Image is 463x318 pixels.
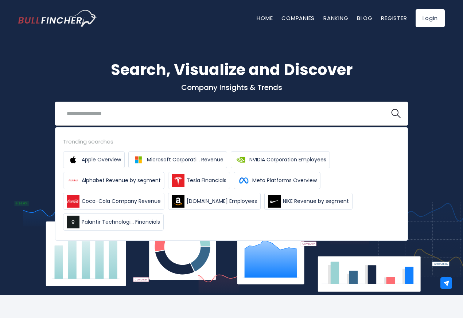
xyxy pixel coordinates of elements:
span: Meta Platforms Overview [252,177,317,184]
h1: Search, Visualize and Discover [18,58,445,81]
p: What's trending [18,140,445,148]
a: Microsoft Corporati... Revenue [128,151,227,168]
img: Bullfincher logo [18,10,97,27]
a: NIKE Revenue by segment [264,193,353,210]
span: Palantir Technologi... Financials [82,218,160,226]
a: Alphabet Revenue by segment [63,172,164,189]
span: Microsoft Corporati... Revenue [147,156,223,164]
a: Palantir Technologi... Financials [63,213,164,231]
a: Companies [281,14,315,22]
span: Alphabet Revenue by segment [82,177,161,184]
a: Login [416,9,445,27]
span: Tesla Financials [187,177,226,184]
a: Go to homepage [18,10,97,27]
span: NIKE Revenue by segment [283,197,349,205]
a: Ranking [323,14,348,22]
img: search icon [391,109,401,118]
a: [DOMAIN_NAME] Employees [168,193,261,210]
a: Register [381,14,407,22]
a: Apple Overview [63,151,125,168]
div: Trending searches [63,137,400,146]
a: Meta Platforms Overview [234,172,320,189]
span: [DOMAIN_NAME] Employees [187,197,257,205]
span: NVIDIA Corporation Employees [249,156,326,164]
p: Company Insights & Trends [18,83,445,92]
span: Coca-Cola Company Revenue [82,197,161,205]
a: NVIDIA Corporation Employees [231,151,330,168]
span: Apple Overview [82,156,121,164]
a: Home [257,14,273,22]
a: Coca-Cola Company Revenue [63,193,164,210]
a: Blog [357,14,372,22]
a: Tesla Financials [168,172,230,189]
